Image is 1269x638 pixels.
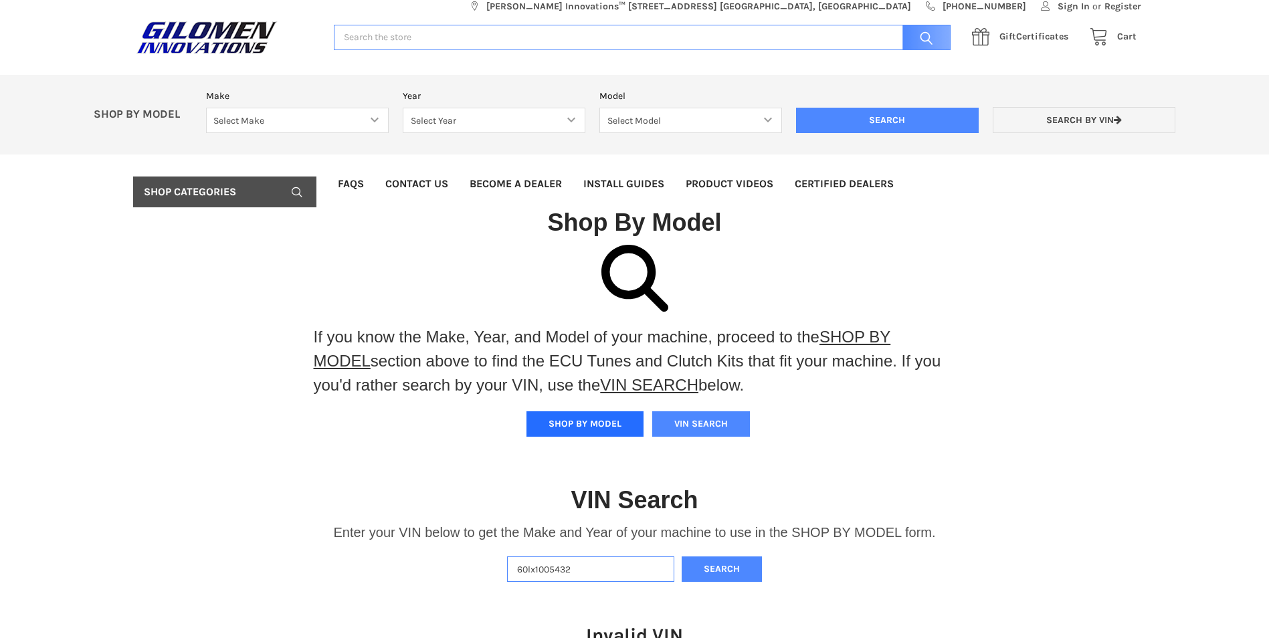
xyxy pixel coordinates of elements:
img: GILOMEN INNOVATIONS [133,21,280,54]
button: VIN SEARCH [652,411,750,437]
button: SHOP BY MODEL [526,411,644,437]
a: Search by VIN [993,107,1175,133]
button: Search [682,556,762,582]
span: Certificates [999,31,1068,42]
input: Search [896,25,951,51]
a: FAQs [327,169,375,199]
p: Enter your VIN below to get the Make and Year of your machine to use in the SHOP BY MODEL form. [333,522,935,542]
a: GILOMEN INNOVATIONS [133,21,320,54]
span: Gift [999,31,1016,42]
a: VIN SEARCH [600,376,698,394]
a: GiftCertificates [965,29,1082,45]
a: Cart [1082,29,1137,45]
label: Make [206,89,389,103]
h1: VIN Search [571,485,698,515]
a: SHOP BY MODEL [314,328,891,370]
p: If you know the Make, Year, and Model of your machine, proceed to the section above to find the E... [314,325,956,397]
h1: Shop By Model [133,207,1137,237]
label: Model [599,89,782,103]
a: Become a Dealer [459,169,573,199]
input: Search the store [334,25,951,51]
a: Certified Dealers [784,169,904,199]
a: Install Guides [573,169,675,199]
a: Contact Us [375,169,459,199]
span: Cart [1117,31,1137,42]
input: Enter VIN of your machine [507,556,674,582]
label: Year [403,89,585,103]
a: Product Videos [675,169,784,199]
p: SHOP BY MODEL [87,108,199,122]
a: Shop Categories [133,177,316,207]
input: Search [796,108,979,133]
